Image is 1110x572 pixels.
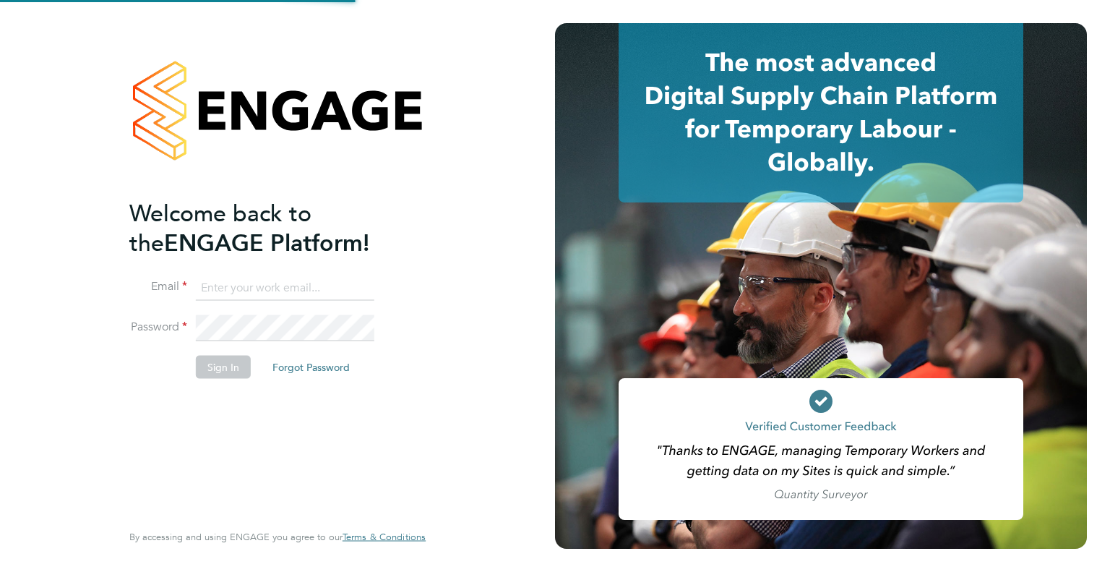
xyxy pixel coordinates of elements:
[129,199,311,257] span: Welcome back to the
[129,320,187,335] label: Password
[196,356,251,379] button: Sign In
[261,356,361,379] button: Forgot Password
[129,198,411,257] h2: ENGAGE Platform!
[196,275,374,301] input: Enter your work email...
[129,531,426,543] span: By accessing and using ENGAGE you agree to our
[343,532,426,543] a: Terms & Conditions
[129,279,187,294] label: Email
